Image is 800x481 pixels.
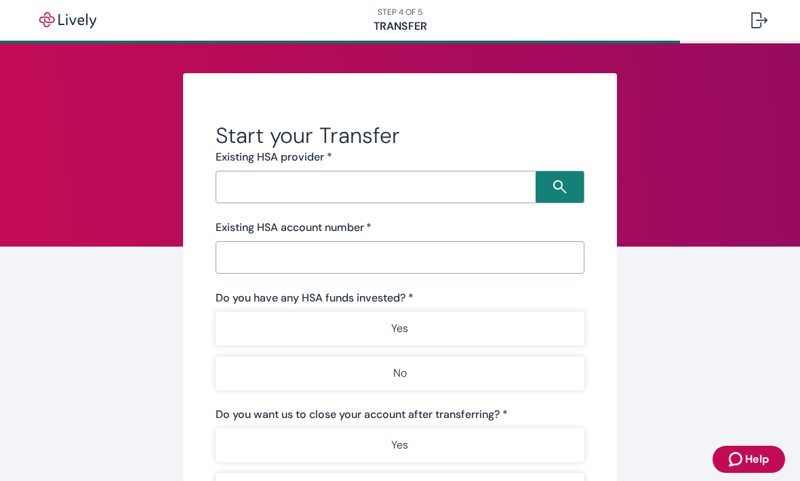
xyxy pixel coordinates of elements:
svg: Search icon [553,180,567,194]
h2: Start your Transfer [216,122,584,149]
label: Do you want us to close your account after transferring? * [216,406,508,423]
label: Do you have any HSA funds invested? * [216,290,414,306]
label: Existing HSA account number [216,219,372,236]
button: No [216,356,584,390]
button: Yes [216,312,584,346]
button: Zendesk support iconHelp [713,446,785,473]
span: Help [745,451,769,467]
button: Log out [740,4,778,37]
p: Yes [391,437,408,453]
label: Existing HSA provider * [216,149,332,165]
input: Search input [220,177,536,196]
button: Yes [216,428,584,462]
button: Search icon [536,171,584,203]
svg: Zendesk support icon [729,451,745,467]
p: Yes [391,320,408,337]
p: No [393,365,407,381]
img: Lively [30,12,106,28]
